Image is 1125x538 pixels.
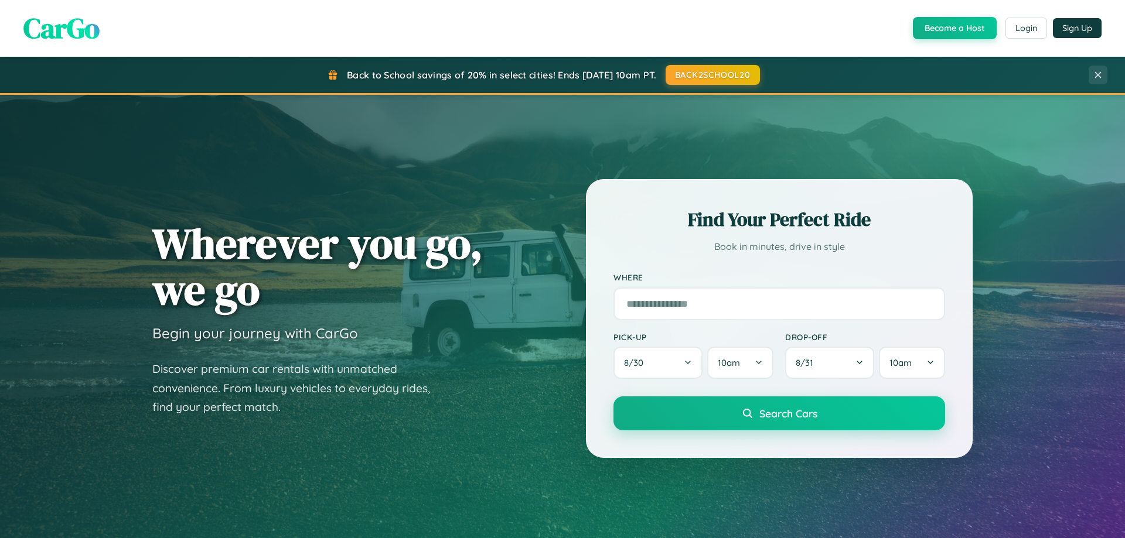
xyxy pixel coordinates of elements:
h3: Begin your journey with CarGo [152,324,358,342]
button: Login [1005,18,1047,39]
button: 8/31 [785,347,874,379]
p: Book in minutes, drive in style [613,238,945,255]
label: Where [613,273,945,283]
button: Search Cars [613,396,945,430]
span: 8 / 31 [796,357,819,368]
button: BACK2SCHOOL20 [666,65,760,85]
h1: Wherever you go, we go [152,220,483,313]
span: Search Cars [759,407,817,420]
span: 10am [889,357,912,368]
span: 8 / 30 [624,357,649,368]
button: 10am [707,347,773,379]
label: Drop-off [785,332,945,342]
span: Back to School savings of 20% in select cities! Ends [DATE] 10am PT. [347,69,656,81]
button: 8/30 [613,347,703,379]
span: CarGo [23,9,100,47]
p: Discover premium car rentals with unmatched convenience. From luxury vehicles to everyday rides, ... [152,359,445,417]
button: 10am [879,347,945,379]
label: Pick-up [613,332,773,342]
span: 10am [718,357,740,368]
button: Sign Up [1053,18,1102,38]
h2: Find Your Perfect Ride [613,207,945,232]
button: Become a Host [913,17,997,39]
